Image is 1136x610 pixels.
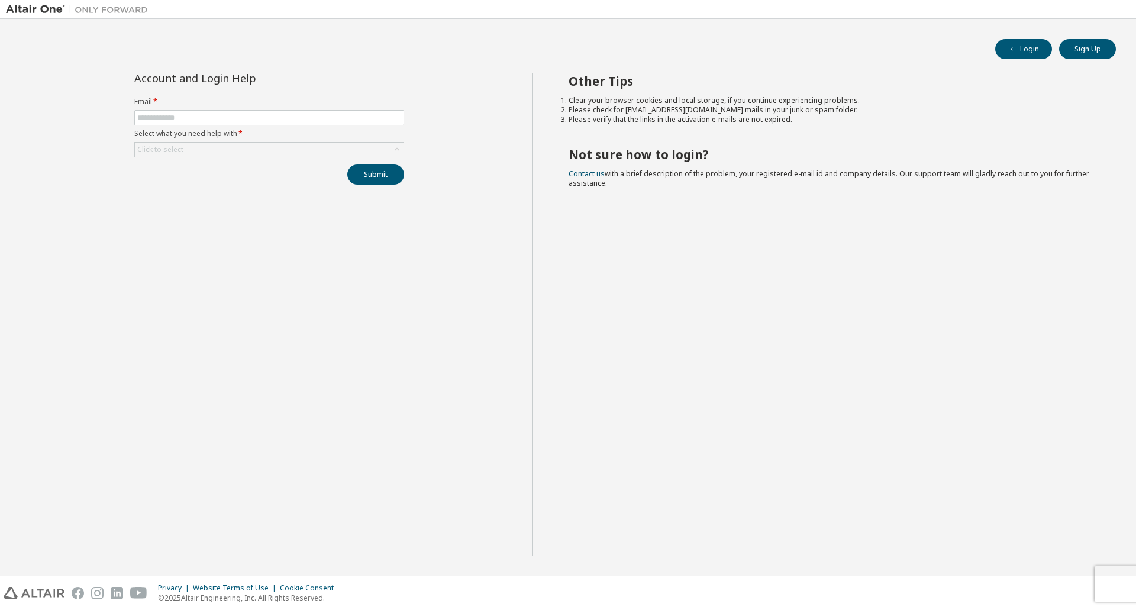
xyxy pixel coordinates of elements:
[280,583,341,593] div: Cookie Consent
[158,593,341,603] p: © 2025 Altair Engineering, Inc. All Rights Reserved.
[158,583,193,593] div: Privacy
[72,587,84,599] img: facebook.svg
[569,169,605,179] a: Contact us
[569,115,1095,124] li: Please verify that the links in the activation e-mails are not expired.
[569,105,1095,115] li: Please check for [EMAIL_ADDRESS][DOMAIN_NAME] mails in your junk or spam folder.
[134,97,404,106] label: Email
[193,583,280,593] div: Website Terms of Use
[6,4,154,15] img: Altair One
[995,39,1052,59] button: Login
[569,147,1095,162] h2: Not sure how to login?
[135,143,404,157] div: Click to select
[569,73,1095,89] h2: Other Tips
[1059,39,1116,59] button: Sign Up
[569,169,1089,188] span: with a brief description of the problem, your registered e-mail id and company details. Our suppo...
[137,145,183,154] div: Click to select
[569,96,1095,105] li: Clear your browser cookies and local storage, if you continue experiencing problems.
[4,587,64,599] img: altair_logo.svg
[111,587,123,599] img: linkedin.svg
[134,73,350,83] div: Account and Login Help
[134,129,404,138] label: Select what you need help with
[347,164,404,185] button: Submit
[91,587,104,599] img: instagram.svg
[130,587,147,599] img: youtube.svg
